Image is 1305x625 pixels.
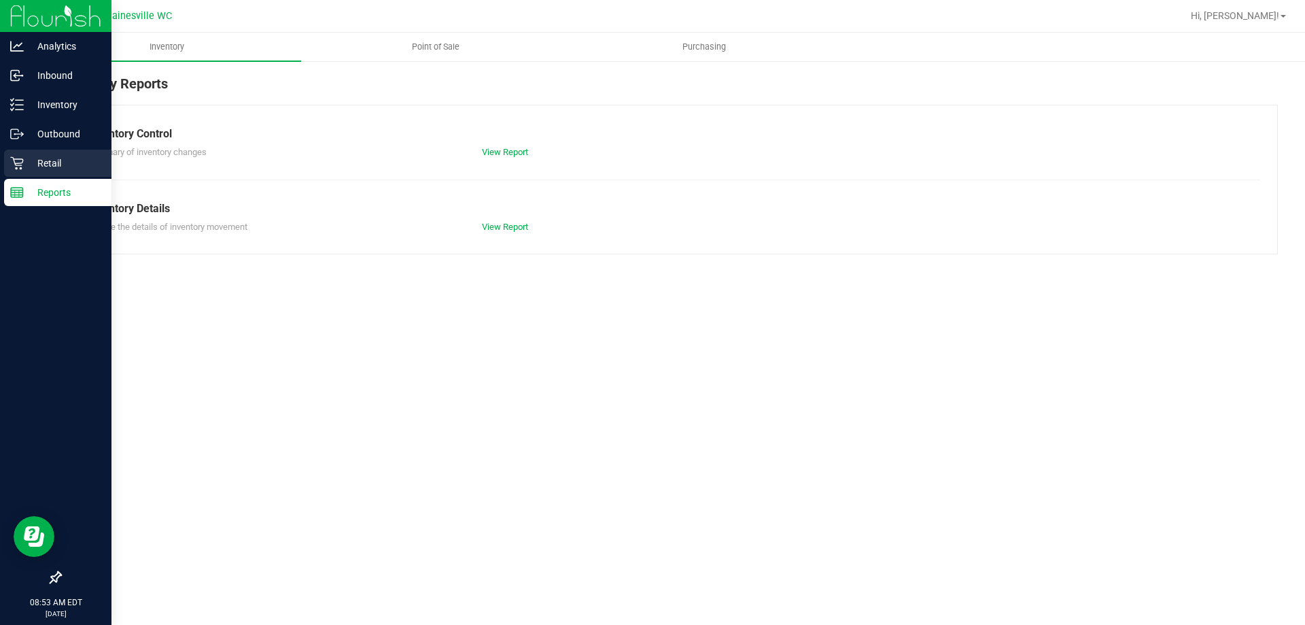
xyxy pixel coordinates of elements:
div: Inventory Details [88,201,1250,217]
p: Inbound [24,67,105,84]
inline-svg: Outbound [10,127,24,141]
a: Point of Sale [301,33,570,61]
inline-svg: Inventory [10,98,24,112]
p: 08:53 AM EDT [6,596,105,609]
a: View Report [482,147,528,157]
p: [DATE] [6,609,105,619]
a: Inventory [33,33,301,61]
a: View Report [482,222,528,232]
span: Purchasing [664,41,744,53]
span: Hi, [PERSON_NAME]! [1191,10,1279,21]
inline-svg: Reports [10,186,24,199]
p: Outbound [24,126,105,142]
p: Reports [24,184,105,201]
p: Analytics [24,38,105,54]
span: Inventory [131,41,203,53]
div: Inventory Reports [60,73,1278,105]
inline-svg: Inbound [10,69,24,82]
div: Inventory Control [88,126,1250,142]
p: Retail [24,155,105,171]
iframe: Resource center [14,516,54,557]
span: Gainesville WC [105,10,172,22]
span: Point of Sale [394,41,478,53]
inline-svg: Retail [10,156,24,170]
a: Purchasing [570,33,838,61]
span: Explore the details of inventory movement [88,222,247,232]
inline-svg: Analytics [10,39,24,53]
p: Inventory [24,97,105,113]
span: Summary of inventory changes [88,147,207,157]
